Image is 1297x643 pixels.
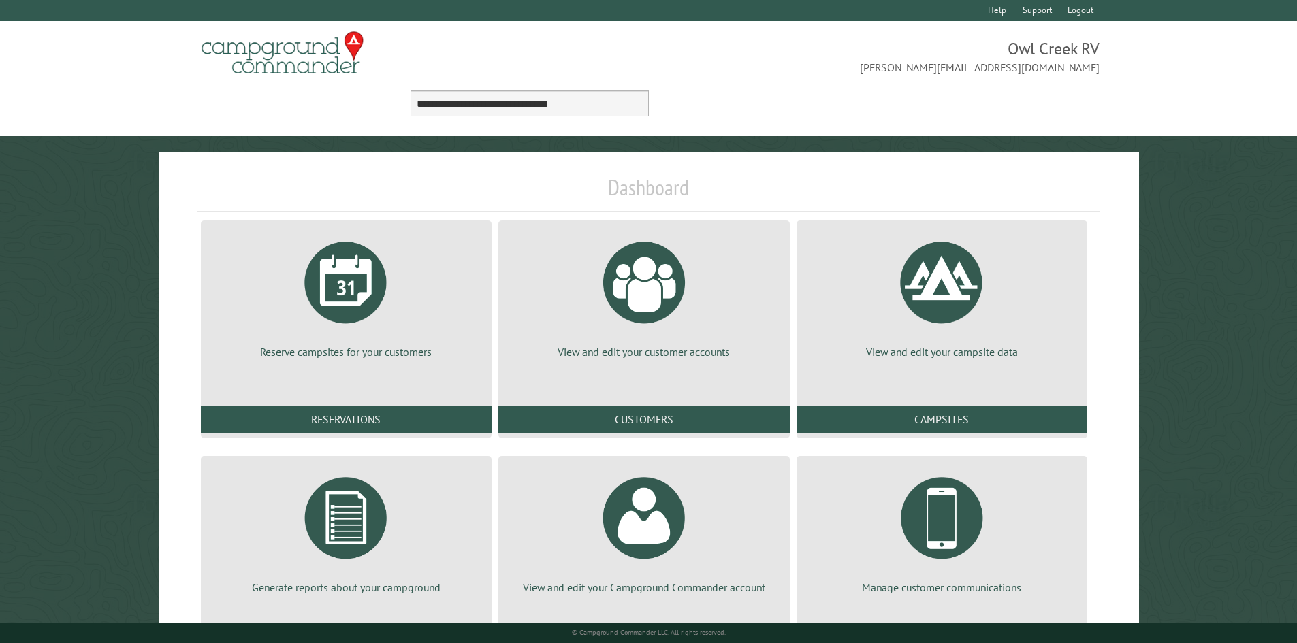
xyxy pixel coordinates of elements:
p: View and edit your campsite data [813,344,1071,359]
a: Customers [498,406,789,433]
p: View and edit your customer accounts [515,344,773,359]
a: Generate reports about your campground [217,467,475,595]
p: View and edit your Campground Commander account [515,580,773,595]
p: Reserve campsites for your customers [217,344,475,359]
small: © Campground Commander LLC. All rights reserved. [572,628,726,637]
h1: Dashboard [197,174,1100,212]
p: Manage customer communications [813,580,1071,595]
img: Campground Commander [197,27,368,80]
a: Manage customer communications [813,467,1071,595]
a: View and edit your Campground Commander account [515,467,773,595]
a: Campsites [797,406,1087,433]
a: Reservations [201,406,492,433]
span: Owl Creek RV [PERSON_NAME][EMAIL_ADDRESS][DOMAIN_NAME] [649,37,1100,76]
a: View and edit your campsite data [813,231,1071,359]
a: Reserve campsites for your customers [217,231,475,359]
p: Generate reports about your campground [217,580,475,595]
a: View and edit your customer accounts [515,231,773,359]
